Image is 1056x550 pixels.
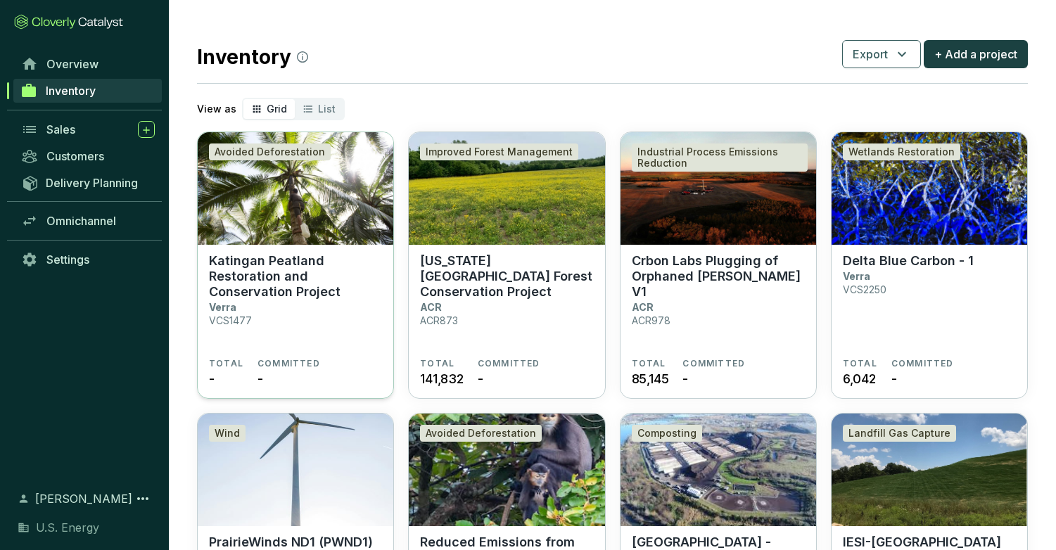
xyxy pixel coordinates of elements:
span: Sales [46,122,75,136]
p: Verra [843,270,870,282]
button: + Add a project [924,40,1028,68]
span: - [891,369,897,388]
span: + Add a project [934,46,1017,63]
img: Crbon Labs Plugging of Orphaned Wells V1 [621,132,816,245]
span: TOTAL [209,358,243,369]
span: [PERSON_NAME] [35,490,132,507]
span: COMMITTED [257,358,320,369]
a: Mississippi River Islands Forest Conservation ProjectImproved Forest Management[US_STATE][GEOGRAP... [408,132,605,399]
div: Wind [209,425,246,442]
h2: Inventory [197,42,308,72]
span: COMMITTED [478,358,540,369]
a: Crbon Labs Plugging of Orphaned Wells V1Industrial Process Emissions ReductionCrbon Labs Plugging... [620,132,817,399]
p: Crbon Labs Plugging of Orphaned [PERSON_NAME] V1 [632,253,805,300]
p: VCS2250 [843,283,886,295]
span: COMMITTED [891,358,954,369]
span: Settings [46,252,89,267]
span: COMMITTED [682,358,745,369]
p: VCS1477 [209,314,252,326]
span: 141,832 [420,369,464,388]
img: Reduced Emissions from Deforestation and Degradation in Keo Seima Wildlife Sanctuary [409,414,604,526]
div: Industrial Process Emissions Reduction [632,143,808,172]
div: Improved Forest Management [420,143,578,160]
img: Mississippi River Islands Forest Conservation Project [409,132,604,245]
div: Avoided Deforestation [209,143,331,160]
span: Overview [46,57,98,71]
span: - [209,369,215,388]
p: ACR [632,301,654,313]
span: Delivery Planning [46,176,138,190]
p: Katingan Peatland Restoration and Conservation Project [209,253,382,300]
a: Sales [14,117,162,141]
div: segmented control [242,98,345,120]
div: Landfill Gas Capture [843,425,956,442]
div: Avoided Deforestation [420,425,542,442]
p: Verra [209,301,236,313]
span: 85,145 [632,369,669,388]
span: Customers [46,149,104,163]
a: Katingan Peatland Restoration and Conservation ProjectAvoided DeforestationKatingan Peatland Rest... [197,132,394,399]
p: [US_STATE][GEOGRAPHIC_DATA] Forest Conservation Project [420,253,593,300]
p: ACR873 [420,314,458,326]
span: 6,042 [843,369,876,388]
div: Composting [632,425,702,442]
span: Omnichannel [46,214,116,228]
a: Delivery Planning [14,171,162,194]
a: Omnichannel [14,209,162,233]
img: IESI-Trinity Timber Ridge Landfill Carbon Project [832,414,1027,526]
a: Overview [14,52,162,76]
span: U.S. Energy [36,519,99,536]
a: Customers [14,144,162,168]
span: - [682,369,688,388]
span: TOTAL [632,358,666,369]
a: Inventory [13,79,162,103]
span: Export [853,46,888,63]
p: Delta Blue Carbon - 1 [843,253,974,269]
button: Export [842,40,921,68]
span: - [478,369,483,388]
p: View as [197,102,236,116]
img: Katingan Peatland Restoration and Conservation Project [198,132,393,245]
span: - [257,369,263,388]
img: Delta Blue Carbon - 1 [832,132,1027,245]
div: Wetlands Restoration [843,143,960,160]
span: TOTAL [420,358,454,369]
span: List [318,103,336,115]
a: Settings [14,248,162,271]
a: Delta Blue Carbon - 1Wetlands RestorationDelta Blue Carbon - 1VerraVCS2250TOTAL6,042COMMITTED- [831,132,1028,399]
span: Grid [267,103,287,115]
span: TOTAL [843,358,877,369]
img: PrairieWinds ND1 (PWND1) Emissions Reduction Project [198,414,393,526]
p: ACR978 [632,314,670,326]
img: Cedar Grove - Maple Valley OWC Composting Project [621,414,816,526]
p: ACR [420,301,442,313]
span: Inventory [46,84,96,98]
